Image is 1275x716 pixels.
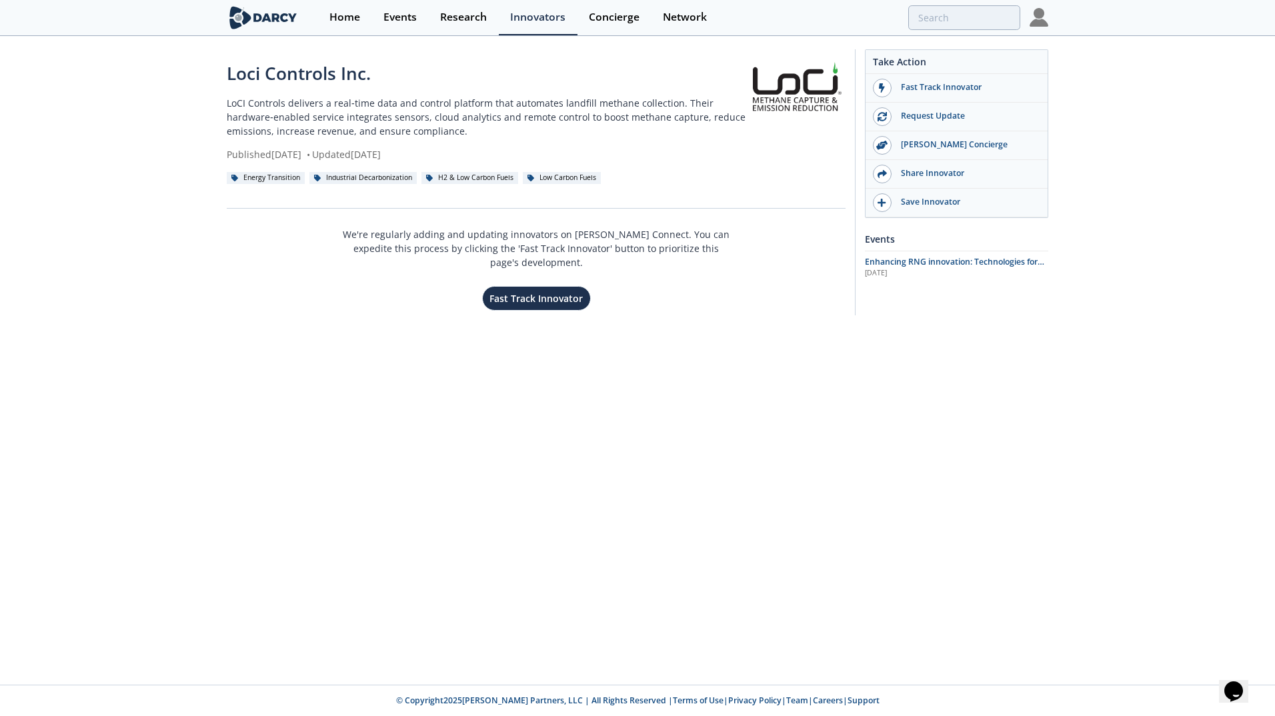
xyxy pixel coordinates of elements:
[510,12,565,23] div: Innovators
[865,268,1048,279] div: [DATE]
[786,695,808,706] a: Team
[309,172,417,184] div: Industrial Decarbonization
[865,227,1048,251] div: Events
[1219,663,1262,703] iframe: chat widget
[589,12,640,23] div: Concierge
[866,55,1048,74] div: Take Action
[144,695,1131,707] p: © Copyright 2025 [PERSON_NAME] Partners, LLC | All Rights Reserved | | | | |
[866,189,1048,217] button: Save Innovator
[482,286,591,311] button: Fast Track Innovator
[865,256,1048,279] a: Enhancing RNG innovation: Technologies for Sustainable Energy [DATE]
[673,695,724,706] a: Terms of Use
[523,172,601,184] div: Low Carbon Fuels
[813,695,843,706] a: Careers
[1030,8,1048,27] img: Profile
[304,148,312,161] span: •
[227,147,746,161] div: Published [DATE] Updated [DATE]
[892,167,1041,179] div: Share Innovator
[383,12,417,23] div: Events
[227,96,746,138] p: LoCI Controls delivers a real‑time data and control platform that automates landfill methane coll...
[892,110,1041,122] div: Request Update
[227,172,305,184] div: Energy Transition
[892,139,1041,151] div: [PERSON_NAME] Concierge
[421,172,518,184] div: H2 & Low Carbon Fuels
[329,12,360,23] div: Home
[440,12,487,23] div: Research
[892,196,1041,208] div: Save Innovator
[908,5,1020,30] input: Advanced Search
[865,256,1044,279] span: Enhancing RNG innovation: Technologies for Sustainable Energy
[892,81,1041,93] div: Fast Track Innovator
[340,218,732,311] div: We're regularly adding and updating innovators on [PERSON_NAME] Connect. You can expedite this pr...
[848,695,880,706] a: Support
[728,695,782,706] a: Privacy Policy
[227,61,746,87] div: Loci Controls Inc.
[227,6,299,29] img: logo-wide.svg
[663,12,707,23] div: Network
